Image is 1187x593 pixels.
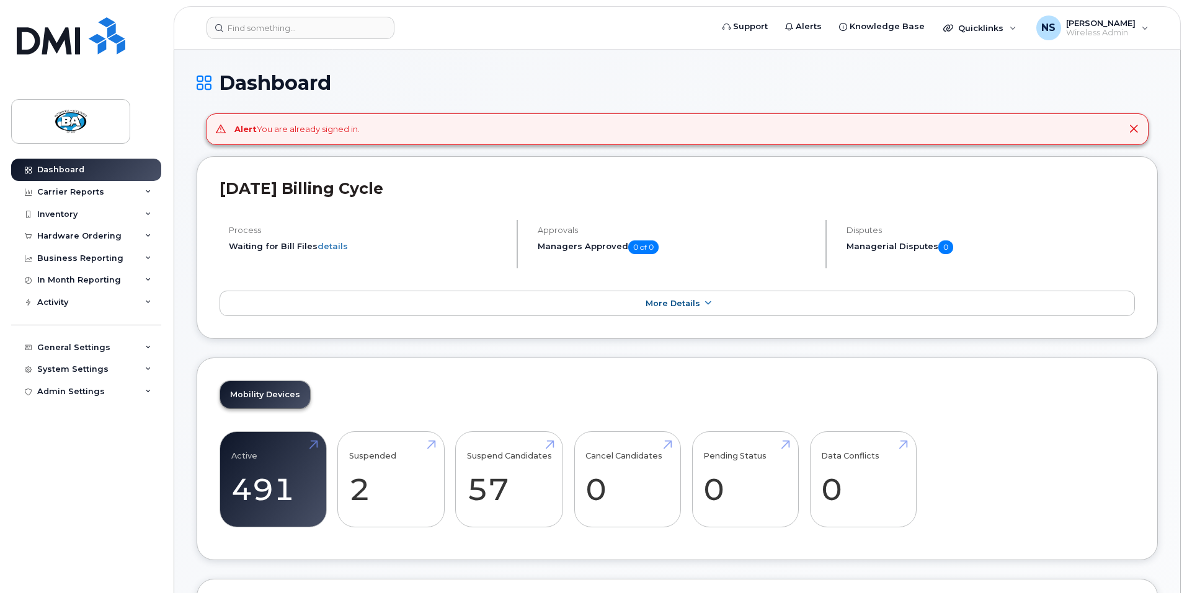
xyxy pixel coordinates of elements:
a: Suspended 2 [349,439,433,521]
a: details [318,241,348,251]
h2: [DATE] Billing Cycle [220,179,1135,198]
a: Suspend Candidates 57 [467,439,552,521]
li: Waiting for Bill Files [229,240,506,252]
a: Active 491 [231,439,315,521]
h4: Process [229,226,506,235]
span: 0 of 0 [628,240,659,254]
a: Data Conflicts 0 [821,439,905,521]
strong: Alert [234,124,257,134]
span: 0 [938,240,953,254]
h4: Approvals [538,226,815,235]
span: More Details [646,299,700,308]
h4: Disputes [847,226,1135,235]
h5: Managerial Disputes [847,240,1135,254]
a: Cancel Candidates 0 [585,439,669,521]
h1: Dashboard [197,72,1158,94]
a: Pending Status 0 [703,439,787,521]
div: You are already signed in. [234,123,360,135]
a: Mobility Devices [220,381,310,408]
h5: Managers Approved [538,240,815,254]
